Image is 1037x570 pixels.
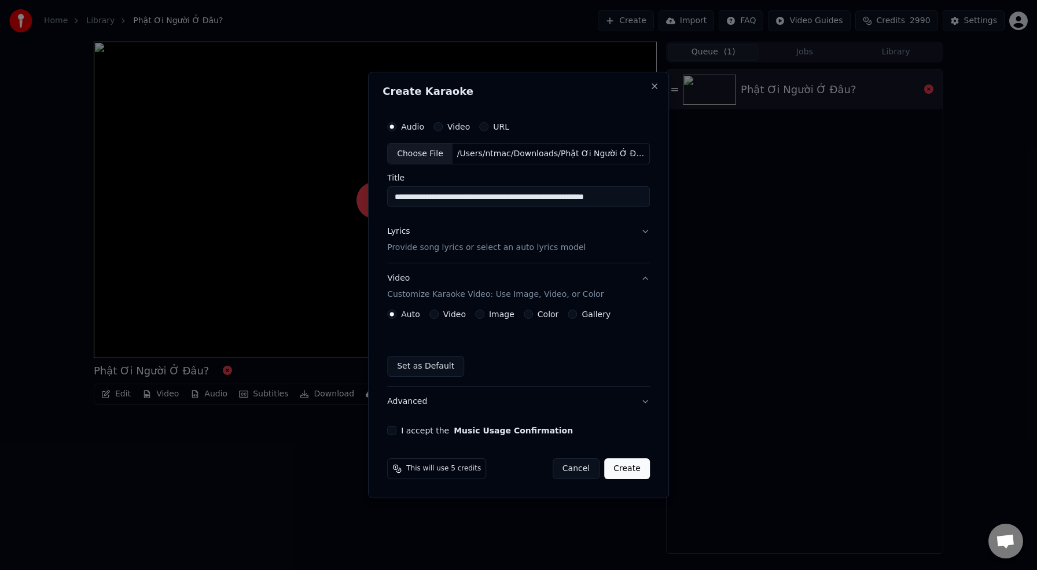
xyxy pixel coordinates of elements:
button: I accept the [454,426,573,435]
button: Set as Default [387,356,464,377]
button: Cancel [553,458,600,479]
label: Auto [401,310,420,318]
div: Video [387,273,604,301]
div: Lyrics [387,226,410,238]
label: Video [447,123,470,131]
label: Color [538,310,559,318]
h2: Create Karaoke [383,86,654,97]
label: Title [387,174,650,182]
label: Gallery [582,310,611,318]
label: I accept the [401,426,573,435]
span: This will use 5 credits [406,464,481,473]
p: Customize Karaoke Video: Use Image, Video, or Color [387,289,604,300]
div: VideoCustomize Karaoke Video: Use Image, Video, or Color [387,310,650,386]
button: Create [604,458,650,479]
div: Choose File [388,144,453,164]
label: URL [493,123,509,131]
p: Provide song lyrics or select an auto lyrics model [387,242,586,254]
button: VideoCustomize Karaoke Video: Use Image, Video, or Color [387,264,650,310]
button: LyricsProvide song lyrics or select an auto lyrics model [387,217,650,263]
label: Video [443,310,466,318]
div: /Users/ntmac/Downloads/Phật Ơi Người Ở Đâu_.mp3 [453,148,649,160]
label: Image [489,310,514,318]
button: Advanced [387,387,650,417]
label: Audio [401,123,424,131]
